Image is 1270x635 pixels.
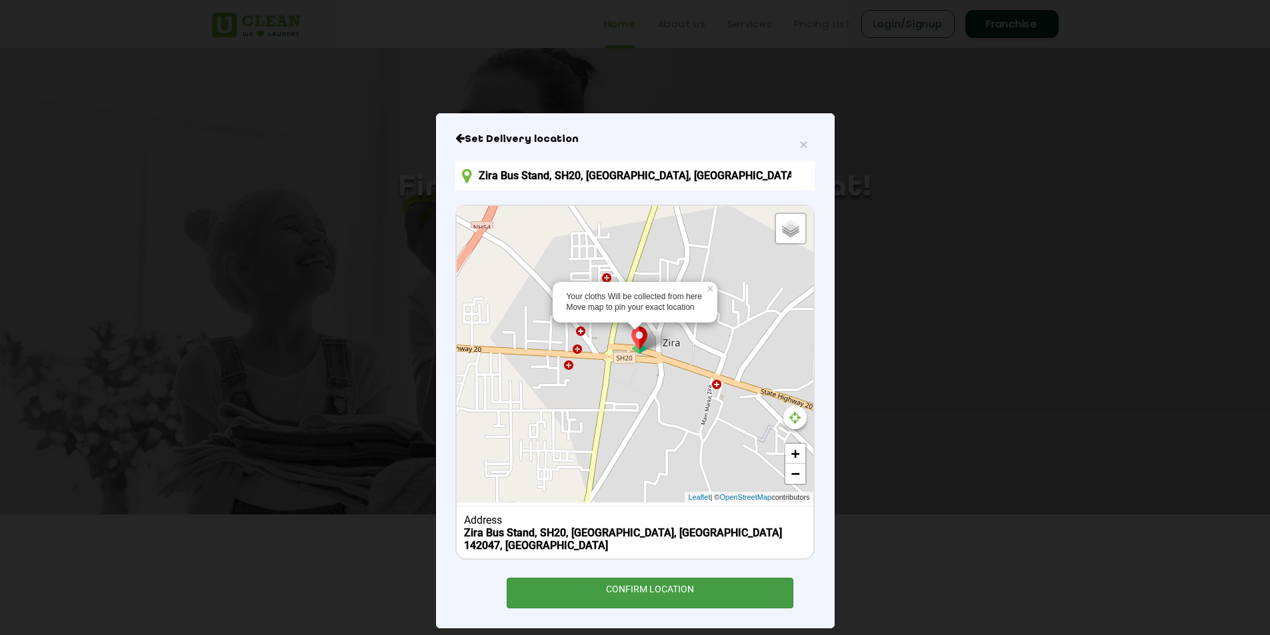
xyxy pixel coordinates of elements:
[799,137,807,151] button: Close
[464,526,782,552] b: Zira Bus Stand, SH20, [GEOGRAPHIC_DATA], [GEOGRAPHIC_DATA] 142047, [GEOGRAPHIC_DATA]
[566,291,704,314] div: Your cloths Will be collected from here Move map to pin your exact location
[776,214,805,243] a: Layers
[688,492,710,503] a: Leaflet
[785,444,805,464] a: Zoom in
[705,282,717,291] a: ×
[719,492,771,503] a: OpenStreetMap
[464,514,806,526] div: Address
[785,464,805,484] a: Zoom out
[685,492,813,503] div: | © contributors
[455,161,814,191] input: Enter location
[455,133,814,146] h6: Close
[799,137,807,152] span: ×
[507,578,794,608] div: CONFIRM LOCATION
